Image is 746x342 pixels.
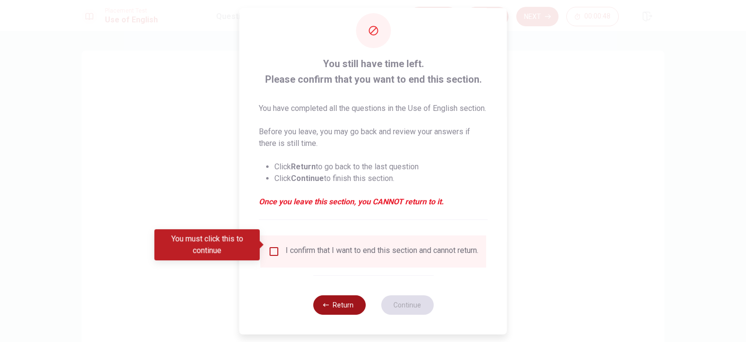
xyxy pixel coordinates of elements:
[259,56,488,87] span: You still have time left. Please confirm that you want to end this section.
[259,126,488,149] p: Before you leave, you may go back and review your answers if there is still time.
[274,161,488,173] li: Click to go back to the last question
[259,103,488,114] p: You have completed all the questions in the Use of English section.
[286,246,478,257] div: I confirm that I want to end this section and cannot return.
[259,196,488,208] em: Once you leave this section, you CANNOT return to it.
[274,173,488,184] li: Click to finish this section.
[381,295,433,315] button: Continue
[268,246,280,257] span: You must click this to continue
[291,162,316,171] strong: Return
[313,295,365,315] button: Return
[291,174,324,183] strong: Continue
[154,229,260,260] div: You must click this to continue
